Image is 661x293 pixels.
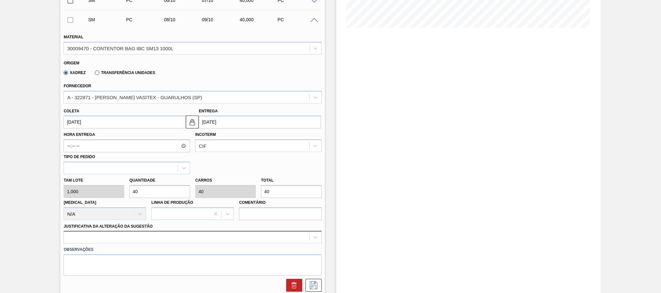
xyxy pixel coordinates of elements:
div: A - 322871 - [PERSON_NAME] VASITEX - GUARULHOS (SP) [67,94,202,100]
div: Sugestão Manual [86,17,129,22]
label: Xadrez [64,71,86,75]
div: 40,000 [238,17,281,22]
div: CIF [199,143,206,149]
label: Transferência Unidades [95,71,155,75]
label: Hora Entrega [64,130,190,139]
button: locked [186,116,199,128]
div: 30009470 - CONTENTOR BAG IBC SM13 1000L [67,45,173,51]
div: Pedido de Compra [125,17,167,22]
label: Carros [195,178,212,183]
label: Fornecedor [64,84,91,88]
input: dd/mm/yyyy [64,116,186,128]
div: Excluir Sugestão [283,279,302,292]
img: locked [188,118,196,126]
label: Incoterm [195,132,216,137]
label: Origem [64,61,79,65]
label: Quantidade [129,178,155,183]
label: Total [261,178,274,183]
div: 09/10/2025 [200,17,243,22]
label: Justificativa da Alteração da Sugestão [64,224,153,229]
label: [MEDICAL_DATA] [64,200,96,205]
div: PC [276,17,319,22]
div: Salvar Sugestão [302,279,322,292]
label: Observações [64,245,322,254]
label: Entrega [199,109,218,113]
div: 08/10/2025 [162,17,205,22]
label: Material [64,35,83,39]
input: dd/mm/yyyy [199,116,321,128]
label: Comentário [239,198,322,207]
label: Coleta [64,109,79,113]
label: Tam lote [64,176,124,185]
label: Linha de Produção [151,200,193,205]
label: Tipo de pedido [64,155,95,159]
